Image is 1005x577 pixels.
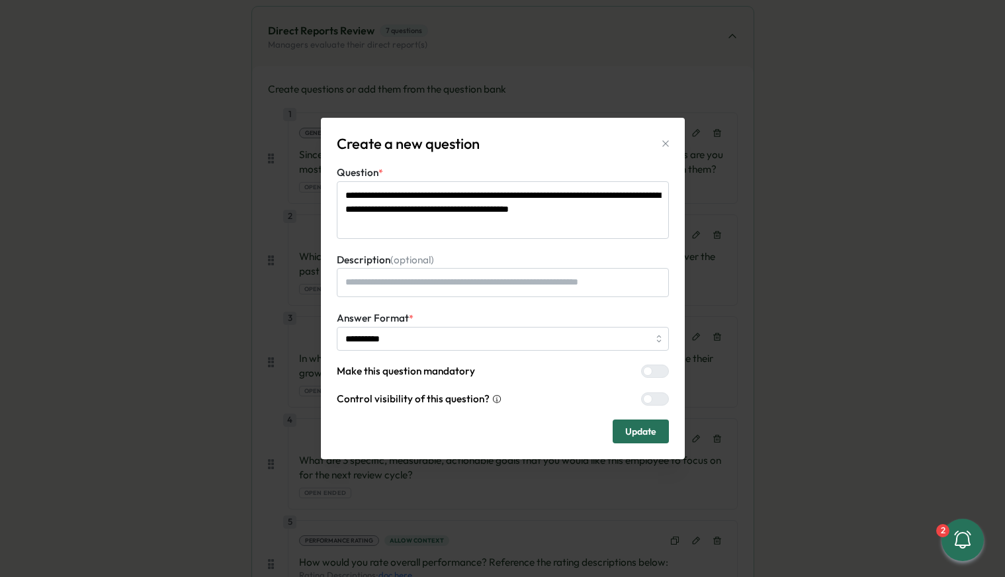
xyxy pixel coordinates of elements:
span: Make this question mandatory [337,364,475,378]
button: Update [613,420,669,443]
p: Create a new question [337,134,480,154]
div: 2 [936,524,949,537]
span: Description [337,253,434,266]
span: Question [337,166,378,179]
span: Answer Format [337,312,409,324]
span: Update [625,420,656,443]
span: Control visibility of this question? [337,392,490,406]
span: (optional) [390,253,434,266]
